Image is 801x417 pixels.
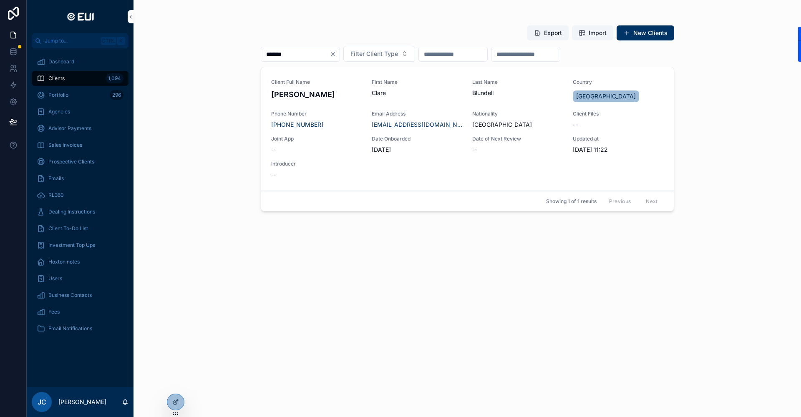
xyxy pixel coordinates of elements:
[372,121,462,129] a: [EMAIL_ADDRESS][DOMAIN_NAME]
[48,158,94,165] span: Prospective Clients
[48,309,60,315] span: Fees
[589,29,607,37] span: Import
[573,121,578,129] span: --
[350,50,398,58] span: Filter Client Type
[106,73,123,83] div: 1,094
[64,10,96,23] img: App logo
[573,146,663,154] span: [DATE] 11:22
[527,25,569,40] button: Export
[271,121,323,129] a: [PHONE_NUMBER]
[271,146,276,154] span: --
[32,88,128,103] a: Portfolio296
[48,325,92,332] span: Email Notifications
[32,121,128,136] a: Advisor Payments
[271,111,362,117] span: Phone Number
[48,225,88,232] span: Client To-Do List
[38,397,46,407] span: JC
[372,136,462,142] span: Date Onboarded
[573,79,663,85] span: Country
[32,254,128,269] a: Hoxton notes
[271,89,362,100] h4: [PERSON_NAME]
[271,171,276,179] span: --
[271,136,362,142] span: Joint App
[48,142,82,148] span: Sales Invoices
[32,304,128,319] a: Fees
[32,321,128,336] a: Email Notifications
[48,108,70,115] span: Agencies
[573,90,639,102] a: [GEOGRAPHIC_DATA]
[32,154,128,169] a: Prospective Clients
[372,111,462,117] span: Email Address
[617,25,674,40] button: New Clients
[48,242,95,249] span: Investment Top Ups
[48,208,95,215] span: Dealing Instructions
[32,171,128,186] a: Emails
[101,37,116,45] span: Ctrl
[48,292,92,299] span: Business Contacts
[32,238,128,253] a: Investment Top Ups
[261,67,674,191] a: Client Full Name[PERSON_NAME]First NameClareLast NameBlundellCountry[GEOGRAPHIC_DATA]Phone Number...
[330,51,340,58] button: Clear
[48,58,74,65] span: Dashboard
[45,38,98,44] span: Jump to...
[48,75,65,82] span: Clients
[32,204,128,219] a: Dealing Instructions
[472,136,563,142] span: Date of Next Review
[48,275,62,282] span: Users
[372,79,462,85] span: First Name
[58,398,106,406] p: [PERSON_NAME]
[573,136,663,142] span: Updated at
[32,33,128,48] button: Jump to...CtrlK
[472,121,532,129] span: [GEOGRAPHIC_DATA]
[32,104,128,119] a: Agencies
[472,111,563,117] span: Nationality
[573,111,663,117] span: Client Files
[472,146,477,154] span: --
[48,175,64,182] span: Emails
[472,79,563,85] span: Last Name
[271,161,362,167] span: Introducer
[32,71,128,86] a: Clients1,094
[576,92,636,100] span: [GEOGRAPHIC_DATA]
[32,54,128,69] a: Dashboard
[48,192,64,198] span: RL360
[271,79,362,85] span: Client Full Name
[372,146,462,154] span: [DATE]
[48,259,80,265] span: Hoxton notes
[32,288,128,303] a: Business Contacts
[343,46,415,62] button: Select Button
[118,38,124,44] span: K
[32,271,128,286] a: Users
[27,48,133,347] div: scrollable content
[32,221,128,236] a: Client To-Do List
[32,138,128,153] a: Sales Invoices
[48,125,91,132] span: Advisor Payments
[372,89,462,97] span: Clare
[472,89,563,97] span: Blundell
[572,25,613,40] button: Import
[48,92,68,98] span: Portfolio
[110,90,123,100] div: 296
[32,188,128,203] a: RL360
[546,198,597,205] span: Showing 1 of 1 results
